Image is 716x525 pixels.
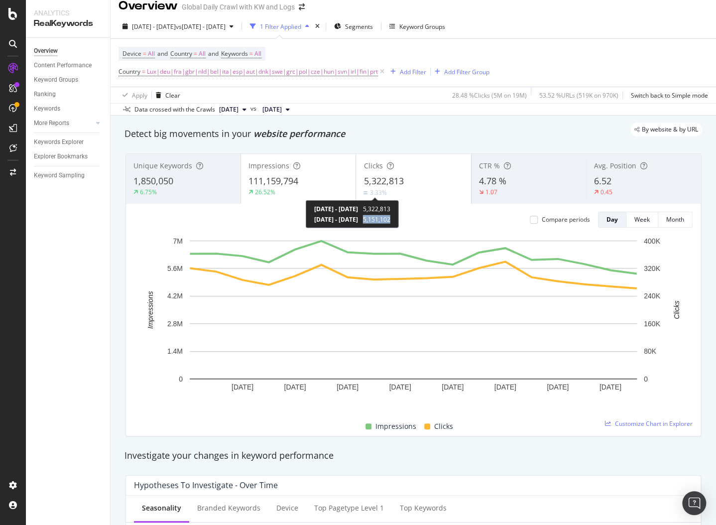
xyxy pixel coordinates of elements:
[434,420,453,432] span: Clicks
[165,91,180,100] div: Clear
[194,49,197,58] span: =
[179,375,183,383] text: 0
[142,67,145,76] span: =
[345,22,373,31] span: Segments
[133,175,173,187] span: 1,850,050
[147,65,378,79] span: Lux|deu|fra|gbr|nld|bel|ita|esp|aut|dnk|swe|grc|pol|cze|hun|svn|irl|fin|prt
[34,151,88,162] div: Explorer Bookmarks
[34,170,103,181] a: Keyword Sampling
[34,118,69,129] div: More Reports
[219,105,239,114] span: 2025 Oct. 10th
[539,91,618,100] div: 53.52 % URLs ( 519K on 970K )
[276,503,298,513] div: Device
[314,503,384,513] div: Top pagetype Level 1
[634,215,650,224] div: Week
[167,264,183,272] text: 5.6M
[170,49,192,58] span: Country
[34,18,102,29] div: RealKeywords
[547,383,569,391] text: [DATE]
[363,175,403,187] span: 5,322,813
[176,22,226,31] span: vs [DATE] - [DATE]
[133,161,192,170] span: Unique Keywords
[666,215,684,224] div: Month
[644,292,660,300] text: 240K
[542,215,590,224] div: Compare periods
[485,188,497,196] div: 1.07
[34,104,103,114] a: Keywords
[173,237,183,245] text: 7M
[452,91,527,100] div: 28.48 % Clicks ( 5M on 19M )
[221,49,248,58] span: Keywords
[34,104,60,114] div: Keywords
[644,347,657,355] text: 80K
[258,104,294,116] button: [DATE]
[34,151,103,162] a: Explorer Bookmarks
[34,60,92,71] div: Content Performance
[644,264,660,272] text: 320K
[363,205,390,213] span: 5,322,813
[598,212,626,228] button: Day
[386,66,426,78] button: Add Filter
[389,383,411,391] text: [DATE]
[132,91,147,100] div: Apply
[330,18,377,34] button: Segments
[246,18,313,34] button: 1 Filter Applied
[479,161,500,170] span: CTR %
[232,383,253,391] text: [DATE]
[248,161,289,170] span: Impressions
[314,215,358,224] span: [DATE] - [DATE]
[627,87,708,103] button: Switch back to Simple mode
[260,22,301,31] div: 1 Filter Applied
[167,292,183,300] text: 4.2M
[119,18,238,34] button: [DATE] - [DATE]vs[DATE] - [DATE]
[400,503,447,513] div: Top Keywords
[249,49,253,58] span: =
[644,320,660,328] text: 160K
[119,67,140,76] span: Country
[143,49,146,58] span: =
[215,104,250,116] button: [DATE]
[34,60,103,71] a: Content Performance
[148,47,155,61] span: All
[262,105,282,114] span: 2024 Oct. 2nd
[255,188,275,196] div: 26.52%
[34,118,93,129] a: More Reports
[594,161,636,170] span: Avg. Position
[399,22,445,31] div: Keyword Groups
[299,3,305,10] div: arrow-right-arrow-left
[34,46,103,56] a: Overview
[182,2,295,12] div: Global Daily Crawl with KW and Logs
[314,205,358,213] span: [DATE] - [DATE]
[34,137,103,147] a: Keywords Explorer
[375,420,416,432] span: Impressions
[132,22,176,31] span: [DATE] - [DATE]
[146,291,154,328] text: Impressions
[599,383,621,391] text: [DATE]
[248,175,298,187] span: 111,159,794
[630,123,702,136] div: legacy label
[631,91,708,100] div: Switch back to Simple mode
[34,170,85,181] div: Keyword Sampling
[34,8,102,18] div: Analytics
[682,491,706,515] div: Open Intercom Messenger
[644,375,648,383] text: 0
[494,383,516,391] text: [DATE]
[134,236,693,409] div: A chart.
[254,47,261,61] span: All
[199,47,206,61] span: All
[672,300,680,319] text: Clicks
[658,212,693,228] button: Month
[431,66,489,78] button: Add Filter Group
[400,68,426,76] div: Add Filter
[615,419,693,428] span: Customize Chart in Explorer
[313,21,322,31] div: times
[444,68,489,76] div: Add Filter Group
[122,49,141,58] span: Device
[600,188,612,196] div: 0.45
[369,188,386,197] div: 3.33%
[34,46,58,56] div: Overview
[34,75,78,85] div: Keyword Groups
[124,449,702,462] div: Investigate your changes in keyword performance
[605,419,693,428] a: Customize Chart in Explorer
[442,383,464,391] text: [DATE]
